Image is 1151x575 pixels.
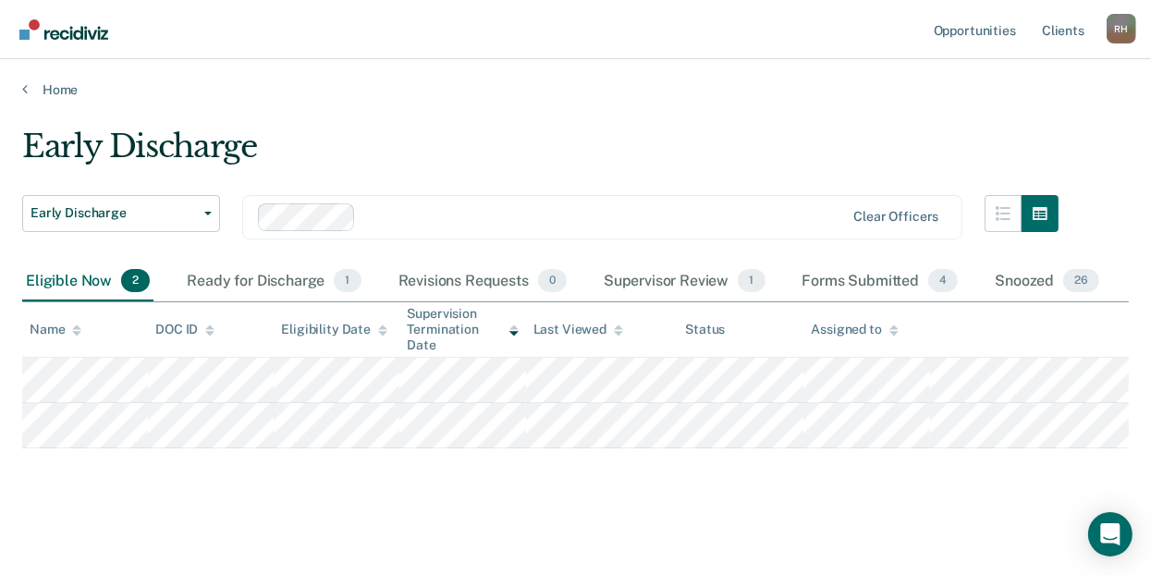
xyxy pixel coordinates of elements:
div: Clear officers [853,209,938,225]
div: Eligible Now2 [22,262,153,302]
span: 1 [334,269,361,293]
span: 0 [538,269,567,293]
div: Name [30,322,81,337]
div: Revisions Requests0 [395,262,570,302]
span: 1 [738,269,765,293]
div: Status [685,322,725,337]
div: Supervision Termination Date [407,306,518,352]
span: 2 [121,269,150,293]
div: Snoozed26 [991,262,1103,302]
div: Ready for Discharge1 [183,262,364,302]
span: 4 [928,269,958,293]
button: Early Discharge [22,195,220,232]
button: Profile dropdown button [1107,14,1136,43]
div: Forms Submitted4 [799,262,962,302]
div: Eligibility Date [281,322,387,337]
div: R H [1107,14,1136,43]
div: Assigned to [811,322,898,337]
div: Last Viewed [533,322,623,337]
div: Early Discharge [22,128,1059,180]
a: Home [22,81,1129,98]
div: Supervisor Review1 [600,262,769,302]
div: DOC ID [155,322,214,337]
img: Recidiviz [19,19,108,40]
span: Early Discharge [31,205,197,221]
span: 26 [1063,269,1099,293]
div: Open Intercom Messenger [1088,512,1133,557]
